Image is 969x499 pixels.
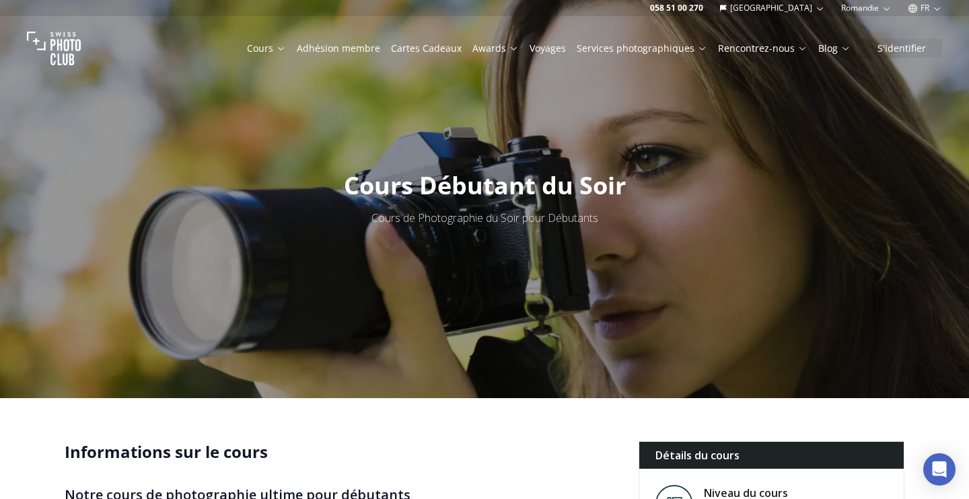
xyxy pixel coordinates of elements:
button: Adhésion membre [291,39,386,58]
span: Cours de Photographie du Soir pour Débutants [371,210,598,225]
a: Awards [472,42,519,55]
div: Open Intercom Messenger [923,453,956,486]
button: Services photographiques [571,39,713,58]
h2: Informations sur le cours [65,441,617,463]
button: Voyages [524,39,571,58]
button: Cartes Cadeaux [386,39,467,58]
button: S'identifier [861,39,942,58]
button: Blog [813,39,856,58]
span: Cours Débutant du Soir [344,169,626,202]
a: Blog [818,42,851,55]
a: Cours [247,42,286,55]
div: Détails du cours [639,442,904,469]
a: Adhésion membre [297,42,380,55]
a: Voyages [530,42,566,55]
a: 058 51 00 270 [650,3,703,13]
button: Cours [242,39,291,58]
img: Swiss photo club [27,22,81,75]
a: Rencontrez-nous [718,42,808,55]
button: Rencontrez-nous [713,39,813,58]
a: Cartes Cadeaux [391,42,462,55]
a: Services photographiques [577,42,707,55]
button: Awards [467,39,524,58]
